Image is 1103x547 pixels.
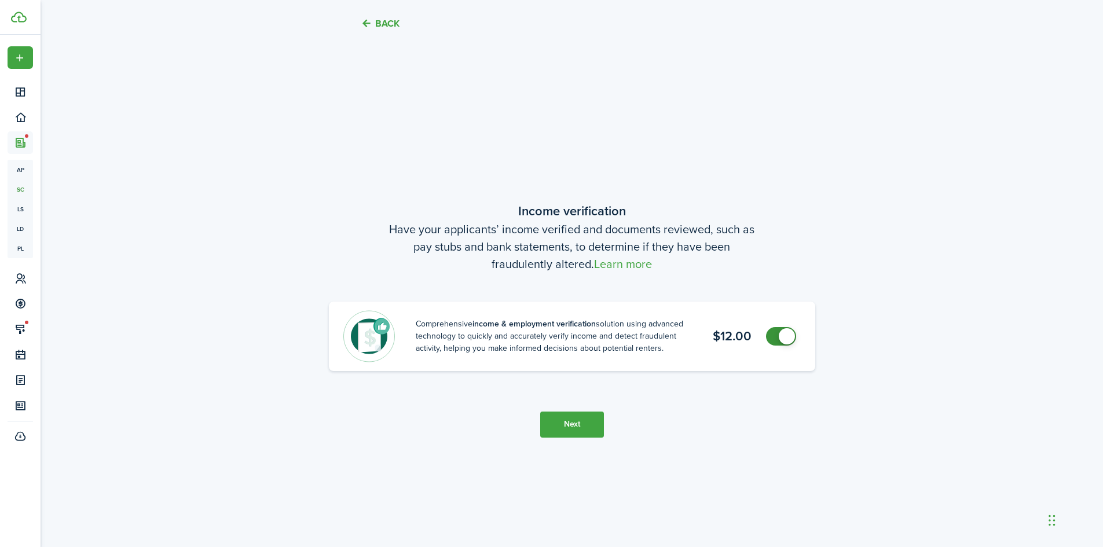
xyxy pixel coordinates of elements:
[343,310,395,362] img: Income & employment verification
[8,46,33,69] button: Open menu
[416,318,692,354] banner-description: Comprehensive solution using advanced technology to quickly and accurately verify income and dete...
[472,318,596,330] b: income & employment verification
[910,422,1103,547] iframe: Chat Widget
[329,201,815,221] wizard-step-header-title: Income verification
[540,412,604,438] button: Next
[361,17,400,30] button: Back
[329,221,815,273] wizard-step-header-description: Have your applicants’ income verified and documents reviewed, such as pay stubs and bank statemen...
[1049,503,1056,538] div: Drag
[713,326,752,346] b: $12.00
[8,179,33,199] a: sc
[594,255,652,273] a: Learn more
[11,12,27,23] img: TenantCloud
[8,199,33,219] a: ls
[8,160,33,179] a: ap
[8,219,33,238] a: ld
[8,238,33,258] a: pl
